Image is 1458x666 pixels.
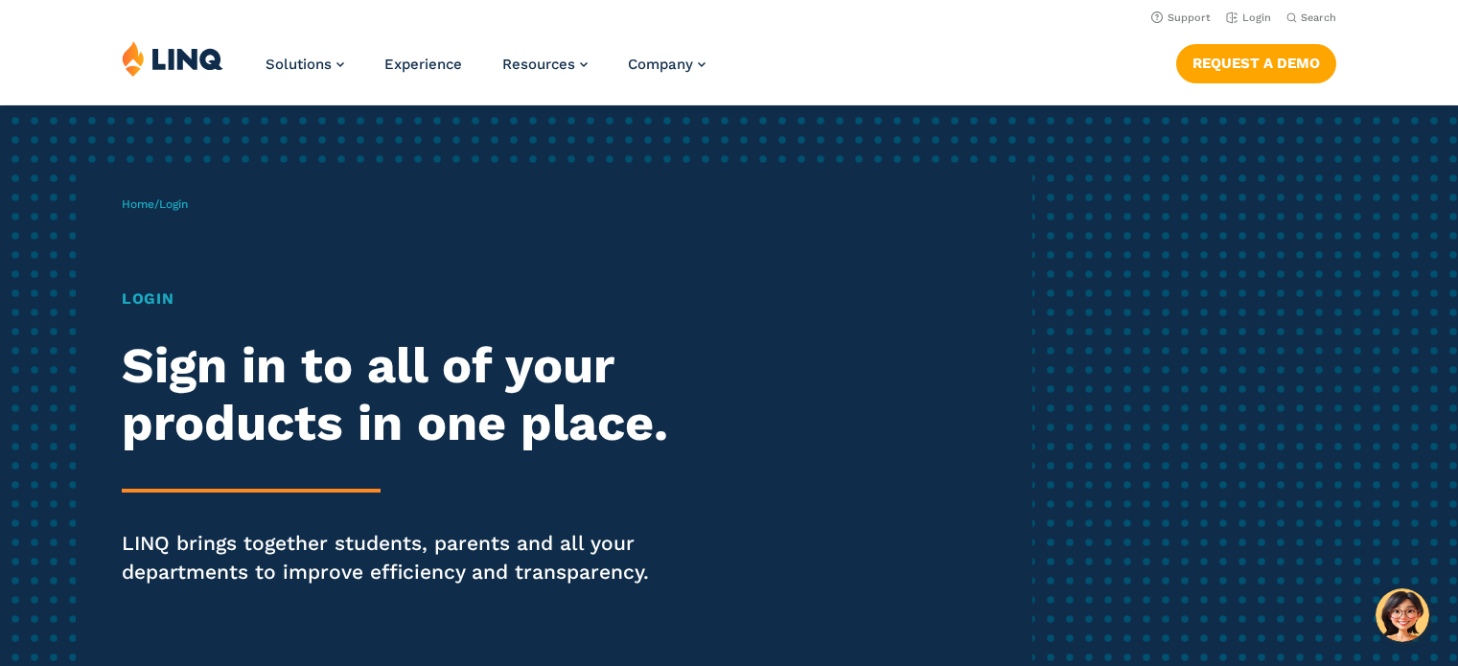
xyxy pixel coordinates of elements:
a: Home [122,197,154,211]
span: Company [628,56,693,73]
p: LINQ brings together students, parents and all your departments to improve efficiency and transpa... [122,529,683,586]
nav: Primary Navigation [266,40,706,103]
h1: Login [122,287,683,310]
button: Open Search Bar [1286,11,1336,25]
a: Experience [384,56,462,73]
a: Login [1226,11,1271,24]
button: Hello, have a question? Let’s chat. [1376,588,1429,642]
span: Login [159,197,188,211]
span: Solutions [266,56,332,73]
span: / [122,197,188,211]
a: Resources [502,56,588,73]
a: Support [1151,11,1211,24]
span: Search [1301,11,1336,24]
span: Resources [502,56,575,73]
h2: Sign in to all of your products in one place. [122,337,683,452]
a: Company [628,56,706,73]
a: Request a Demo [1176,44,1336,82]
nav: Button Navigation [1176,40,1336,82]
a: Solutions [266,56,344,73]
img: LINQ | K‑12 Software [122,40,223,77]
